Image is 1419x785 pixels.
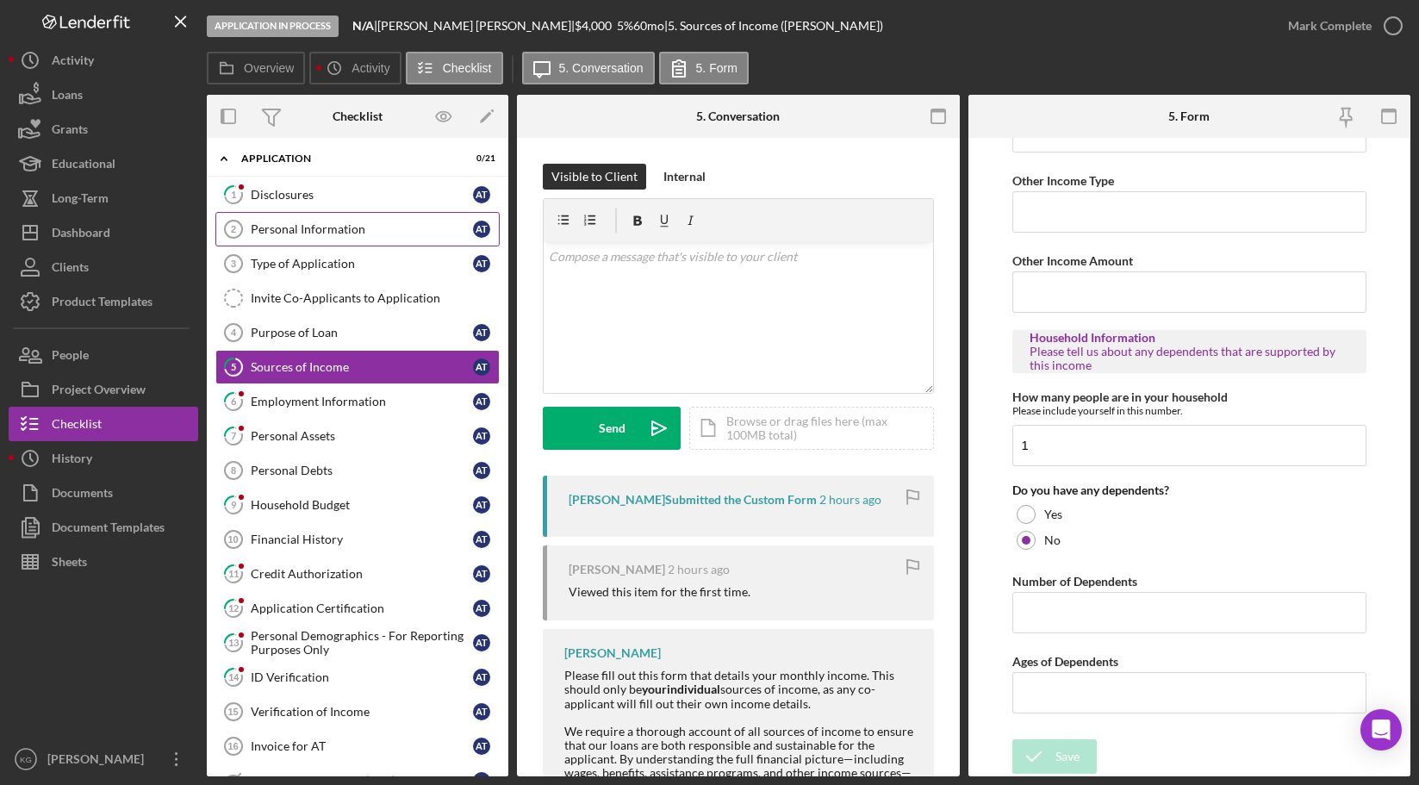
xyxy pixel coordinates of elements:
[1012,404,1366,417] div: Please include yourself in this number.
[617,19,633,33] div: 5 %
[333,109,383,123] div: Checklist
[473,358,490,376] div: A T
[9,510,198,545] a: Document Templates
[52,250,89,289] div: Clients
[819,493,881,507] time: 2025-09-04 20:45
[207,52,305,84] button: Overview
[228,602,239,614] tspan: 12
[473,565,490,583] div: A T
[251,429,473,443] div: Personal Assets
[215,695,500,729] a: 15Verification of IncomeAT
[251,291,499,305] div: Invite Co-Applicants to Application
[473,600,490,617] div: A T
[9,181,198,215] button: Long-Term
[473,393,490,410] div: A T
[231,361,236,372] tspan: 5
[215,660,500,695] a: 14ID VerificationAT
[569,493,817,507] div: [PERSON_NAME] Submitted the Custom Form
[231,396,237,407] tspan: 6
[52,338,89,377] div: People
[575,18,612,33] span: $4,000
[659,52,749,84] button: 5. Form
[52,78,83,116] div: Loans
[473,738,490,755] div: A T
[9,284,198,319] button: Product Templates
[1012,739,1097,774] button: Save
[664,19,883,33] div: | 5. Sources of Income ([PERSON_NAME])
[352,61,389,75] label: Activity
[543,164,646,190] button: Visible to Client
[9,407,198,441] button: Checklist
[473,324,490,341] div: A T
[473,703,490,720] div: A T
[251,257,473,271] div: Type of Application
[9,742,198,776] button: KG[PERSON_NAME]
[522,52,655,84] button: 5. Conversation
[473,255,490,272] div: A T
[9,215,198,250] button: Dashboard
[52,476,113,514] div: Documents
[473,427,490,445] div: A T
[9,372,198,407] button: Project Overview
[231,465,236,476] tspan: 8
[9,441,198,476] a: History
[251,188,473,202] div: Disclosures
[244,61,294,75] label: Overview
[569,585,750,599] div: Viewed this item for the first time.
[207,16,339,37] div: Application In Process
[215,246,500,281] a: 3Type of ApplicationAT
[52,112,88,151] div: Grants
[633,19,664,33] div: 60 mo
[215,626,500,660] a: 13Personal Demographics - For Reporting Purposes OnlyAT
[251,629,473,657] div: Personal Demographics - For Reporting Purposes Only
[52,510,165,549] div: Document Templates
[231,224,236,234] tspan: 2
[559,61,644,75] label: 5. Conversation
[473,186,490,203] div: A T
[215,350,500,384] a: 5Sources of IncomeAT
[227,534,238,545] tspan: 10
[9,146,198,181] button: Educational
[655,164,714,190] button: Internal
[215,729,500,763] a: 16Invoice for ATAT
[9,78,198,112] button: Loans
[1012,389,1228,404] label: How many people are in your household
[1288,9,1372,43] div: Mark Complete
[20,755,32,764] text: KG
[52,441,92,480] div: History
[1012,253,1133,268] label: Other Income Amount
[667,682,720,696] strong: individual
[251,360,473,374] div: Sources of Income
[52,215,110,254] div: Dashboard
[406,52,503,84] button: Checklist
[52,407,102,445] div: Checklist
[228,671,240,682] tspan: 14
[352,19,377,33] div: |
[473,221,490,238] div: A T
[215,315,500,350] a: 4Purpose of LoanAT
[377,19,575,33] div: [PERSON_NAME] [PERSON_NAME] |
[215,419,500,453] a: 7Personal AssetsAT
[9,112,198,146] button: Grants
[551,164,638,190] div: Visible to Client
[251,567,473,581] div: Credit Authorization
[231,189,236,200] tspan: 1
[1168,109,1210,123] div: 5. Form
[215,453,500,488] a: 8Personal DebtsAT
[696,109,780,123] div: 5. Conversation
[543,407,681,450] button: Send
[215,384,500,419] a: 6Employment InformationAT
[215,212,500,246] a: 2Personal InformationAT
[9,545,198,579] button: Sheets
[215,281,500,315] a: Invite Co-Applicants to Application
[443,61,492,75] label: Checklist
[1012,483,1366,497] div: Do you have any dependents?
[352,18,374,33] b: N/A
[569,563,665,576] div: [PERSON_NAME]
[9,338,198,372] a: People
[43,742,155,781] div: [PERSON_NAME]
